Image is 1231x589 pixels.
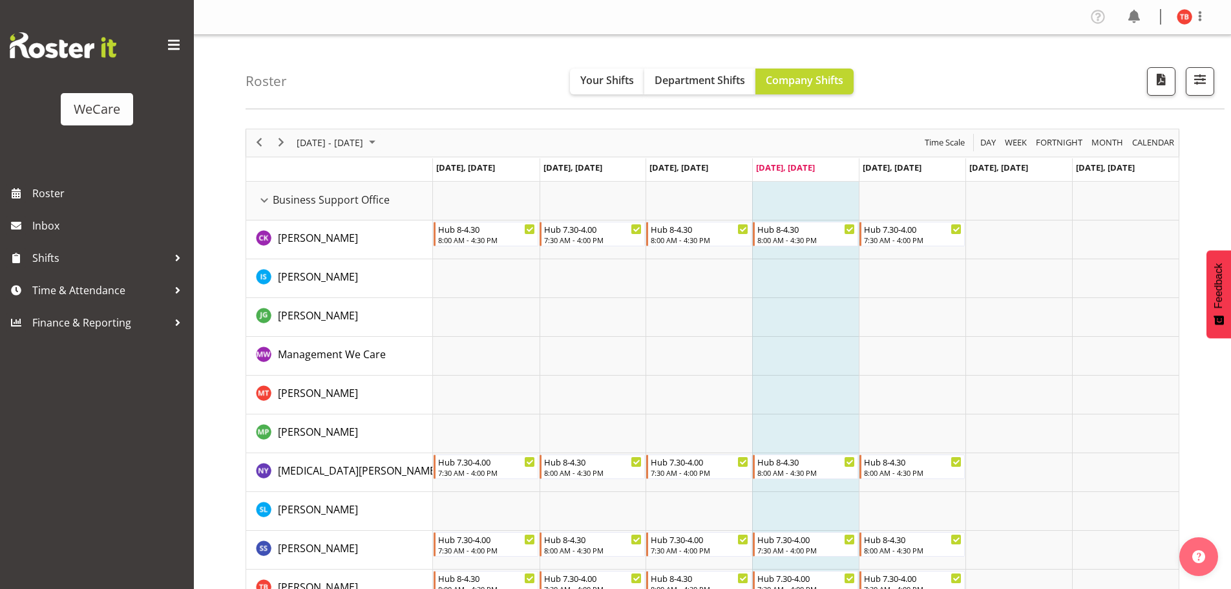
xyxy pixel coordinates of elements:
[1130,134,1177,151] button: Month
[753,455,858,479] div: Nikita Yates"s event - Hub 8-4.30 Begin From Thursday, October 2, 2025 at 8:00:00 AM GMT+13:00 En...
[278,231,358,245] span: [PERSON_NAME]
[246,74,287,89] h4: Roster
[753,532,858,557] div: Savita Savita"s event - Hub 7.30-4.00 Begin From Thursday, October 2, 2025 at 7:30:00 AM GMT+13:0...
[766,73,843,87] span: Company Shifts
[923,134,967,151] button: Time Scale
[864,235,962,245] div: 7:30 AM - 4:00 PM
[278,308,358,323] a: [PERSON_NAME]
[292,129,383,156] div: Sep 29 - Oct 05, 2025
[923,134,966,151] span: Time Scale
[32,248,168,268] span: Shifts
[646,532,752,557] div: Savita Savita"s event - Hub 7.30-4.00 Begin From Wednesday, October 1, 2025 at 7:30:00 AM GMT+13:...
[278,424,358,440] a: [PERSON_NAME]
[544,455,642,468] div: Hub 8-4.30
[273,134,290,151] button: Next
[434,222,539,246] div: Chloe Kim"s event - Hub 8-4.30 Begin From Monday, September 29, 2025 at 8:00:00 AM GMT+13:00 Ends...
[978,134,998,151] button: Timeline Day
[979,134,997,151] span: Day
[544,235,642,245] div: 7:30 AM - 4:00 PM
[251,134,268,151] button: Previous
[644,69,755,94] button: Department Shifts
[1186,67,1214,96] button: Filter Shifts
[544,545,642,555] div: 8:00 AM - 4:30 PM
[246,220,433,259] td: Chloe Kim resource
[863,162,921,173] span: [DATE], [DATE]
[438,545,536,555] div: 7:30 AM - 4:00 PM
[278,463,439,478] a: [MEDICAL_DATA][PERSON_NAME]
[1034,134,1085,151] button: Fortnight
[74,100,120,119] div: WeCare
[864,222,962,235] div: Hub 7.30-4.00
[32,313,168,332] span: Finance & Reporting
[864,572,962,584] div: Hub 7.30-4.00
[1089,134,1126,151] button: Timeline Month
[544,572,642,584] div: Hub 7.30-4.00
[543,162,602,173] span: [DATE], [DATE]
[1177,9,1192,25] img: tyla-boyd11707.jpg
[757,222,855,235] div: Hub 8-4.30
[651,533,748,546] div: Hub 7.30-4.00
[651,235,748,245] div: 8:00 AM - 4:30 PM
[278,502,358,517] a: [PERSON_NAME]
[32,281,168,300] span: Time & Attendance
[544,467,642,478] div: 8:00 AM - 4:30 PM
[246,492,433,531] td: Sarah Lamont resource
[757,455,855,468] div: Hub 8-4.30
[246,182,433,220] td: Business Support Office resource
[864,455,962,468] div: Hub 8-4.30
[246,453,433,492] td: Nikita Yates resource
[1076,162,1135,173] span: [DATE], [DATE]
[651,467,748,478] div: 7:30 AM - 4:00 PM
[1004,134,1028,151] span: Week
[1003,134,1029,151] button: Timeline Week
[753,222,858,246] div: Chloe Kim"s event - Hub 8-4.30 Begin From Thursday, October 2, 2025 at 8:00:00 AM GMT+13:00 Ends ...
[246,531,433,570] td: Savita Savita resource
[859,532,965,557] div: Savita Savita"s event - Hub 8-4.30 Begin From Friday, October 3, 2025 at 8:00:00 AM GMT+13:00 End...
[1213,263,1225,308] span: Feedback
[544,533,642,546] div: Hub 8-4.30
[1035,134,1084,151] span: Fortnight
[651,545,748,555] div: 7:30 AM - 4:00 PM
[864,545,962,555] div: 8:00 AM - 4:30 PM
[32,184,187,203] span: Roster
[651,222,748,235] div: Hub 8-4.30
[295,134,364,151] span: [DATE] - [DATE]
[1131,134,1175,151] span: calendar
[646,455,752,479] div: Nikita Yates"s event - Hub 7.30-4.00 Begin From Wednesday, October 1, 2025 at 7:30:00 AM GMT+13:0...
[969,162,1028,173] span: [DATE], [DATE]
[651,572,748,584] div: Hub 8-4.30
[278,347,386,362] a: Management We Care
[436,162,495,173] span: [DATE], [DATE]
[438,222,536,235] div: Hub 8-4.30
[570,69,644,94] button: Your Shifts
[278,230,358,246] a: [PERSON_NAME]
[246,376,433,414] td: Michelle Thomas resource
[278,425,358,439] span: [PERSON_NAME]
[540,222,645,246] div: Chloe Kim"s event - Hub 7.30-4.00 Begin From Tuesday, September 30, 2025 at 7:30:00 AM GMT+13:00 ...
[580,73,634,87] span: Your Shifts
[757,235,855,245] div: 8:00 AM - 4:30 PM
[434,532,539,557] div: Savita Savita"s event - Hub 7.30-4.00 Begin From Monday, September 29, 2025 at 7:30:00 AM GMT+13:...
[438,235,536,245] div: 8:00 AM - 4:30 PM
[438,533,536,546] div: Hub 7.30-4.00
[540,532,645,557] div: Savita Savita"s event - Hub 8-4.30 Begin From Tuesday, September 30, 2025 at 8:00:00 AM GMT+13:00...
[757,545,855,555] div: 7:30 AM - 4:00 PM
[540,455,645,479] div: Nikita Yates"s event - Hub 8-4.30 Begin From Tuesday, September 30, 2025 at 8:00:00 AM GMT+13:00 ...
[438,572,536,584] div: Hub 8-4.30
[757,533,855,546] div: Hub 7.30-4.00
[246,337,433,376] td: Management We Care resource
[1090,134,1124,151] span: Month
[757,467,855,478] div: 8:00 AM - 4:30 PM
[864,467,962,478] div: 8:00 AM - 4:30 PM
[278,385,358,401] a: [PERSON_NAME]
[246,414,433,453] td: Millie Pumphrey resource
[544,222,642,235] div: Hub 7.30-4.00
[438,467,536,478] div: 7:30 AM - 4:00 PM
[278,347,386,361] span: Management We Care
[278,269,358,284] a: [PERSON_NAME]
[1192,550,1205,563] img: help-xxl-2.png
[295,134,381,151] button: October 2025
[1147,67,1175,96] button: Download a PDF of the roster according to the set date range.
